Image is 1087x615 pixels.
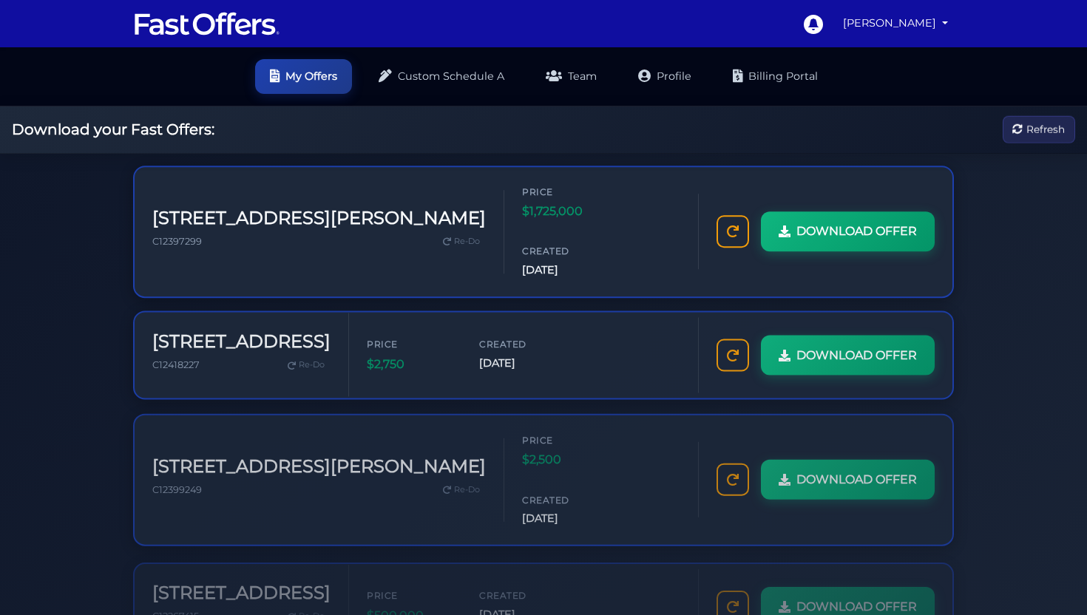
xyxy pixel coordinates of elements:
[522,506,611,523] span: [DATE]
[522,185,611,199] span: Price
[367,336,456,350] span: Price
[479,353,568,370] span: [DATE]
[367,353,456,373] span: $2,750
[12,120,214,138] h2: Download your Fast Offers:
[796,589,917,608] span: DOWNLOAD OFFER
[522,489,611,503] span: Created
[479,598,568,615] span: [DATE]
[152,574,331,596] h3: [STREET_ADDRESS]
[623,59,706,94] a: Profile
[796,466,917,486] span: DOWNLOAD OFFER
[282,354,331,373] a: Re-Do
[152,452,486,474] h3: [STREET_ADDRESS][PERSON_NAME]
[796,222,917,241] span: DOWNLOAD OFFER
[718,59,833,94] a: Billing Portal
[367,580,456,594] span: Price
[531,59,612,94] a: Team
[437,477,486,496] a: Re-Do
[299,357,325,370] span: Re-Do
[299,602,325,615] span: Re-Do
[796,344,917,364] span: DOWNLOAD OFFER
[152,330,331,351] h3: [STREET_ADDRESS]
[479,580,568,594] span: Created
[1003,116,1075,143] button: Refresh
[522,429,611,444] span: Price
[152,208,486,229] h3: [STREET_ADDRESS][PERSON_NAME]
[837,9,954,38] a: [PERSON_NAME]
[522,446,611,466] span: $2,500
[454,480,480,493] span: Re-Do
[522,262,611,279] span: [DATE]
[479,336,568,350] span: Created
[152,359,200,370] span: C12418227
[255,59,352,94] a: My Offers
[437,232,486,251] a: Re-Do
[522,202,611,221] span: $1,725,000
[152,603,199,614] span: C12267415
[761,334,935,374] a: DOWNLOAD OFFER
[522,245,611,259] span: Created
[152,236,202,247] span: C12397299
[761,211,935,251] a: DOWNLOAD OFFER
[1026,121,1065,137] span: Refresh
[152,480,202,492] span: C12399249
[364,59,519,94] a: Custom Schedule A
[761,456,935,496] a: DOWNLOAD OFFER
[454,235,480,248] span: Re-Do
